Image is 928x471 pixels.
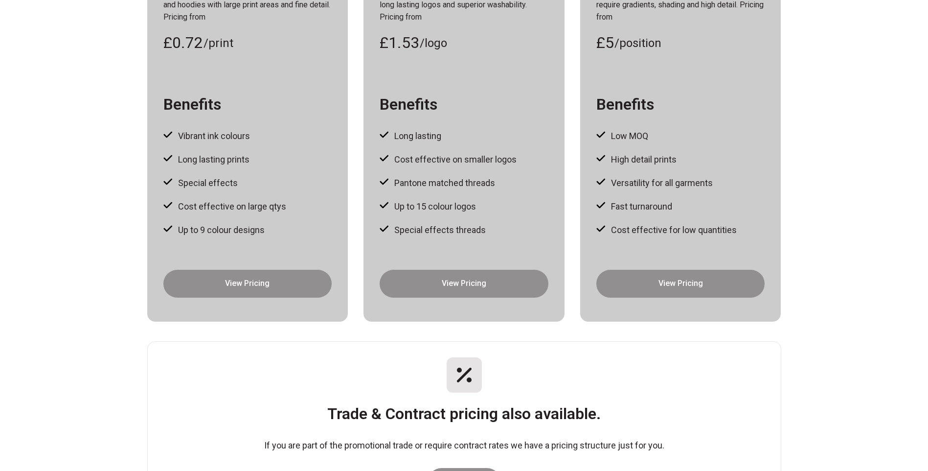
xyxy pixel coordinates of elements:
li: Cost effective for low quantities [596,223,737,237]
span: £0.72 [163,31,203,55]
li: Vibrant ink colours [163,129,286,143]
li: Up to 15 colour logos [380,200,517,213]
span: /print [204,34,233,52]
li: Low MOQ [596,129,737,143]
a: View Pricing [596,270,765,298]
a: View Pricing [163,270,332,298]
li: Up to 9 colour designs [163,223,286,237]
li: Fast turnaround [596,200,737,213]
span: /position [614,34,661,52]
span: £5 [596,31,614,55]
p: If you are part of the promotional trade or require contract rates we have a pricing structure ju... [264,439,664,452]
div: Widget pro chat [765,365,928,471]
li: Cost effective on large qtys [163,200,286,213]
span: £1.53 [380,31,419,55]
li: Cost effective on smaller logos [380,153,517,166]
span: /logo [420,34,447,52]
li: Long lasting prints [163,153,286,166]
h3: Trade & Contract pricing also available. [264,404,664,423]
iframe: Chat Widget [765,365,928,471]
li: Versatility for all garments [596,176,737,190]
li: High detail prints [596,153,737,166]
h3: Benefits [380,95,437,114]
li: Special effects [163,176,286,190]
h3: Benefits [163,95,221,114]
h3: Benefits [596,95,654,114]
a: View Pricing [380,270,548,298]
li: Pantone matched threads [380,176,517,190]
li: Long lasting [380,129,517,143]
li: Special effects threads [380,223,517,237]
